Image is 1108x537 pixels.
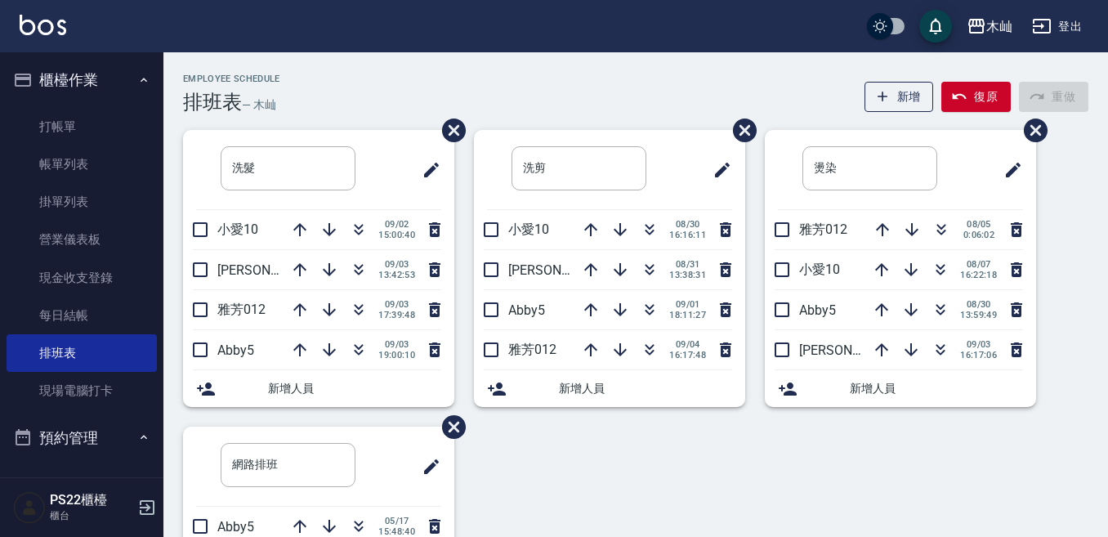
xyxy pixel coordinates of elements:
span: 09/03 [378,339,415,350]
span: 17:39:48 [378,310,415,320]
span: 小愛10 [799,262,840,277]
span: 0:06:02 [961,230,997,240]
span: 09/02 [378,219,415,230]
span: 08/30 [669,219,706,230]
a: 現金收支登錄 [7,259,157,297]
span: 15:00:40 [378,230,415,240]
a: 營業儀表板 [7,221,157,258]
a: 掛單列表 [7,183,157,221]
span: 刪除班表 [1012,106,1050,154]
span: 修改班表的標題 [412,447,441,486]
span: Abby5 [508,302,545,318]
div: 新增人員 [183,370,454,407]
span: 16:22:18 [960,270,997,280]
button: 櫃檯作業 [7,59,157,101]
h3: 排班表 [183,91,242,114]
span: 刪除班表 [721,106,759,154]
span: 16:16:11 [669,230,706,240]
a: 每日結帳 [7,297,157,334]
span: 修改班表的標題 [412,150,441,190]
span: 刪除班表 [430,403,468,451]
span: Abby5 [217,342,254,358]
span: 18:11:27 [669,310,706,320]
button: 復原 [941,82,1011,112]
span: 雅芳012 [508,342,556,357]
span: 修改班表的標題 [994,150,1023,190]
span: 08/31 [669,259,706,270]
span: 小愛10 [217,222,258,237]
span: Abby5 [799,302,836,318]
input: 排版標題 [221,443,355,487]
button: save [919,10,952,43]
span: 13:59:49 [960,310,997,320]
span: 15:48:40 [378,526,415,537]
span: 新增人員 [850,380,1023,397]
a: 現場電腦打卡 [7,372,157,409]
span: 08/30 [960,299,997,310]
input: 排版標題 [221,146,355,190]
button: 登出 [1025,11,1088,42]
div: 木屾 [986,16,1012,37]
input: 排版標題 [802,146,937,190]
img: Logo [20,15,66,35]
span: 08/05 [961,219,997,230]
span: 新增人員 [559,380,732,397]
span: 刪除班表 [430,106,468,154]
span: 雅芳012 [217,302,266,317]
span: 新增人員 [268,380,441,397]
span: 19:00:10 [378,350,415,360]
input: 排版標題 [512,146,646,190]
h2: Employee Schedule [183,74,280,84]
button: 木屾 [960,10,1019,43]
h6: — 木屾 [242,96,276,114]
img: Person [13,491,46,524]
span: [PERSON_NAME]7 [799,342,905,358]
div: 新增人員 [765,370,1036,407]
span: 09/03 [378,259,415,270]
span: 09/03 [960,339,997,350]
span: Abby5 [217,519,254,535]
a: 帳單列表 [7,145,157,183]
a: 打帳單 [7,108,157,145]
a: 排班表 [7,334,157,372]
span: 09/03 [378,299,415,310]
span: [PERSON_NAME]7 [508,262,614,278]
span: 16:17:06 [960,350,997,360]
span: 雅芳012 [799,222,847,237]
span: 05/17 [378,516,415,526]
a: 預約管理 [7,465,157,503]
button: 新增 [865,82,934,112]
span: 09/01 [669,299,706,310]
p: 櫃台 [50,508,133,523]
span: 13:38:31 [669,270,706,280]
span: 13:42:53 [378,270,415,280]
span: 小愛10 [508,222,549,237]
span: 09/04 [669,339,706,350]
span: 08/07 [960,259,997,270]
h5: PS22櫃檯 [50,492,133,508]
button: 預約管理 [7,417,157,459]
span: 修改班表的標題 [703,150,732,190]
div: 新增人員 [474,370,745,407]
span: [PERSON_NAME]7 [217,262,323,278]
span: 16:17:48 [669,350,706,360]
